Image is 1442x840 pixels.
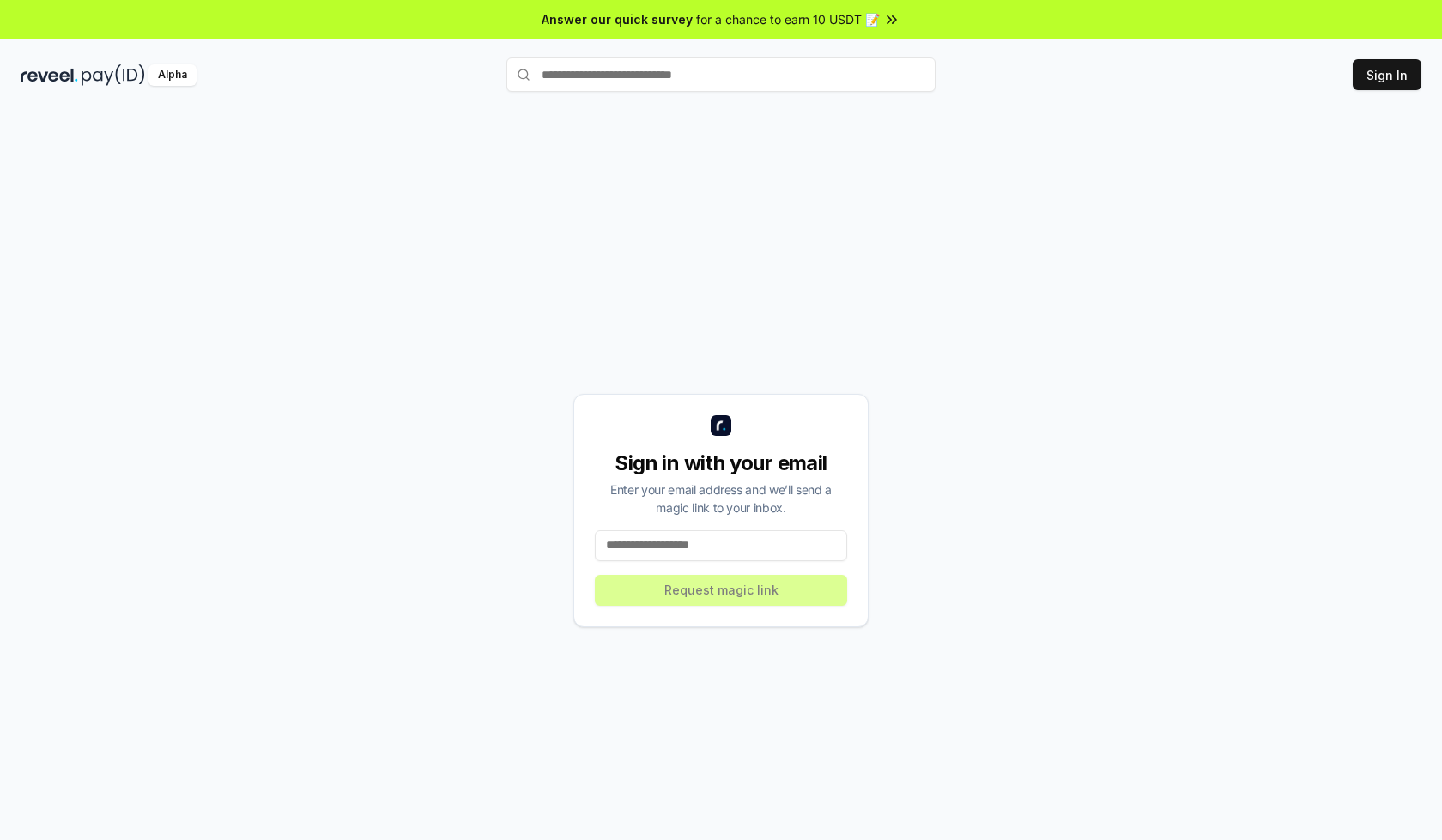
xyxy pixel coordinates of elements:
[82,64,145,86] img: pay_id
[148,64,197,86] div: Alpha
[542,10,693,28] span: Answer our quick survey
[696,10,880,28] span: for a chance to earn 10 USDT 📝
[1353,59,1421,90] button: Sign In
[595,450,847,477] div: Sign in with your email
[711,415,731,436] img: logo_small
[21,64,78,86] img: reveel_dark
[595,480,847,517] div: Enter your email address and we’ll send a magic link to your inbox.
